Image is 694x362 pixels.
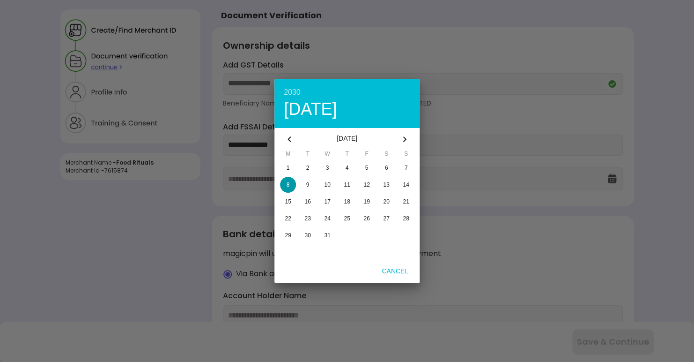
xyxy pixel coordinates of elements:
div: [DATE] [301,128,393,151]
button: 30 [298,227,317,243]
span: 12 [363,181,369,188]
span: 3 [326,165,329,171]
button: 23 [298,211,317,226]
span: 27 [383,215,389,222]
span: 6 [385,165,388,171]
button: 25 [337,211,357,226]
button: 27 [377,211,396,226]
button: 18 [337,194,357,210]
button: 14 [396,177,416,193]
button: 28 [396,211,416,226]
span: 28 [403,215,409,222]
button: 4 [337,160,357,176]
div: [DATE] [284,101,410,118]
span: 13 [383,181,389,188]
button: 2 [298,160,317,176]
span: 14 [403,181,409,188]
button: 17 [317,194,337,210]
span: 31 [324,232,330,239]
span: 17 [324,198,330,205]
span: W [317,151,337,160]
span: 11 [344,181,350,188]
button: 22 [278,211,298,226]
span: 25 [344,215,350,222]
span: 19 [363,198,369,205]
button: 13 [377,177,396,193]
span: Cancel [374,267,416,275]
span: 9 [306,181,310,188]
button: 7 [396,160,416,176]
span: 5 [365,165,369,171]
span: T [337,151,357,160]
button: 21 [396,194,416,210]
span: 26 [363,215,369,222]
span: S [396,151,416,160]
span: 10 [324,181,330,188]
button: 19 [357,194,377,210]
span: 24 [324,215,330,222]
button: 8 [278,177,298,193]
button: 9 [298,177,317,193]
span: 22 [285,215,291,222]
span: 20 [383,198,389,205]
span: M [278,151,298,160]
span: 8 [287,181,290,188]
button: 6 [377,160,396,176]
span: 2 [306,165,310,171]
span: 18 [344,198,350,205]
span: 30 [304,232,310,239]
span: T [298,151,317,160]
button: 29 [278,227,298,243]
button: 5 [357,160,377,176]
span: F [357,151,377,160]
button: 26 [357,211,377,226]
span: 16 [304,198,310,205]
span: 21 [403,198,409,205]
span: 23 [304,215,310,222]
span: 4 [346,165,349,171]
button: 11 [337,177,357,193]
button: 1 [278,160,298,176]
button: 24 [317,211,337,226]
span: 29 [285,232,291,239]
button: 16 [298,194,317,210]
span: 1 [287,165,290,171]
span: S [377,151,396,160]
button: 20 [377,194,396,210]
div: 2030 [284,89,410,96]
span: 7 [405,165,408,171]
button: 10 [317,177,337,193]
button: 12 [357,177,377,193]
button: 3 [317,160,337,176]
button: Cancel [374,262,416,279]
span: 15 [285,198,291,205]
button: 15 [278,194,298,210]
button: 31 [317,227,337,243]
